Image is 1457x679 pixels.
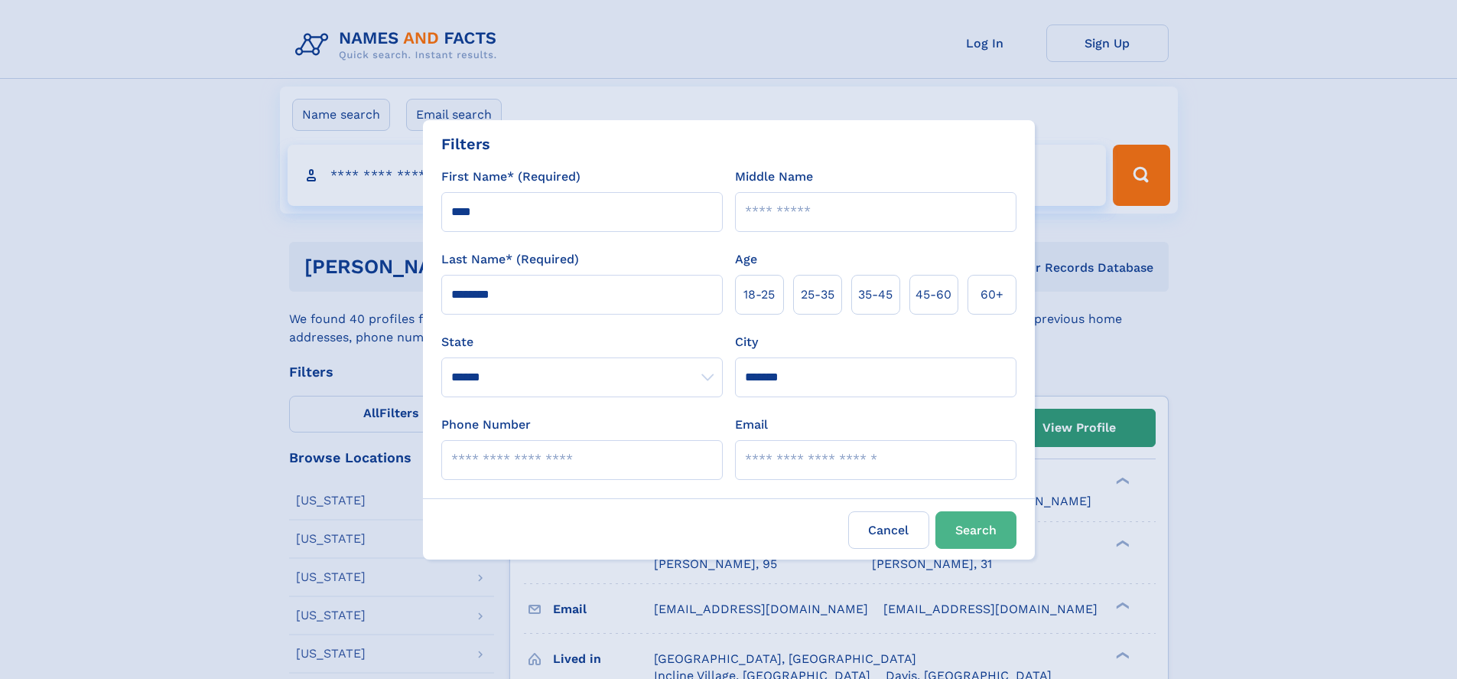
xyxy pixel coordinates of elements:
label: Last Name* (Required) [441,250,579,269]
label: State [441,333,723,351]
span: 25‑35 [801,286,834,304]
span: 45‑60 [916,286,951,304]
label: Phone Number [441,416,531,434]
label: Email [735,416,768,434]
span: 35‑45 [858,286,893,304]
label: First Name* (Required) [441,168,581,186]
button: Search [935,511,1016,549]
label: Cancel [848,511,929,549]
div: Filters [441,132,490,155]
label: City [735,333,758,351]
span: 18‑25 [743,286,775,304]
label: Age [735,250,757,269]
span: 60+ [981,286,1003,304]
label: Middle Name [735,168,813,186]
